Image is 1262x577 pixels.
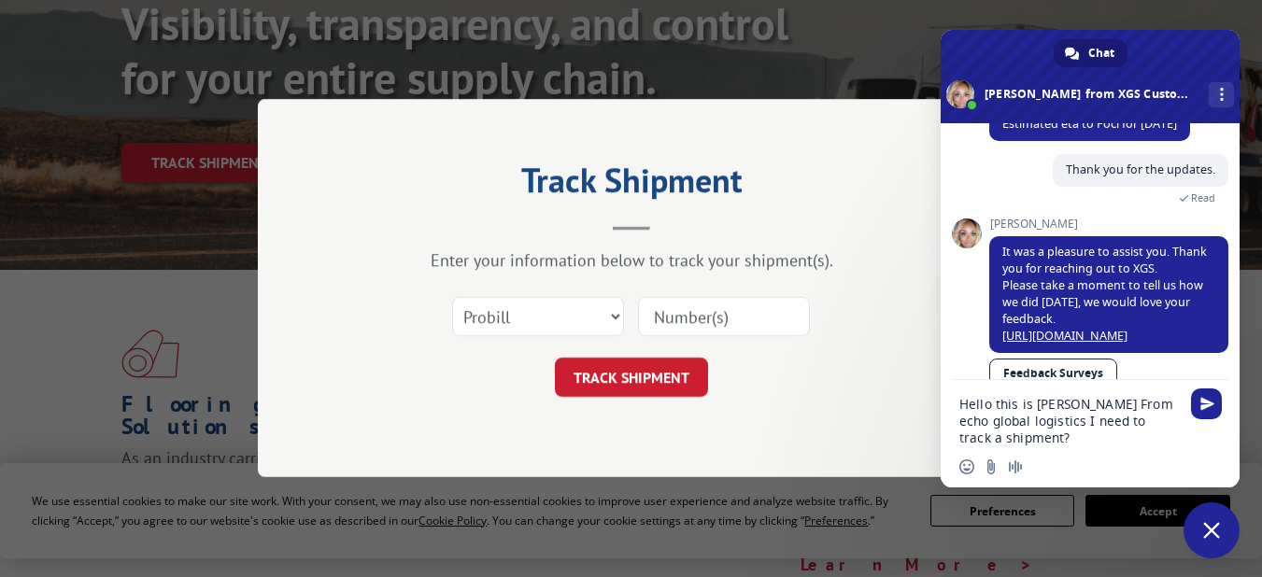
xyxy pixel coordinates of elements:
[959,396,1180,446] textarea: Compose your message...
[351,167,912,203] h2: Track Shipment
[959,459,974,474] span: Insert an emoji
[638,298,810,337] input: Number(s)
[1008,459,1023,474] span: Audio message
[1066,162,1215,177] span: Thank you for the updates.
[989,218,1228,231] span: [PERSON_NAME]
[989,359,1117,388] a: Feedback Surveys
[1191,191,1215,204] span: Read
[1088,39,1114,67] span: Chat
[984,459,999,474] span: Send a file
[1191,388,1222,419] span: Send
[1002,116,1177,132] span: Estimated eta to Foci for [DATE]
[351,250,912,272] div: Enter your information below to track your shipment(s).
[1209,82,1234,107] div: More channels
[1054,39,1127,67] div: Chat
[555,359,708,398] button: TRACK SHIPMENT
[1184,502,1240,558] div: Close chat
[1002,328,1127,344] a: [URL][DOMAIN_NAME]
[1002,244,1207,344] span: It was a pleasure to assist you. Thank you for reaching out to XGS. Please take a moment to tell ...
